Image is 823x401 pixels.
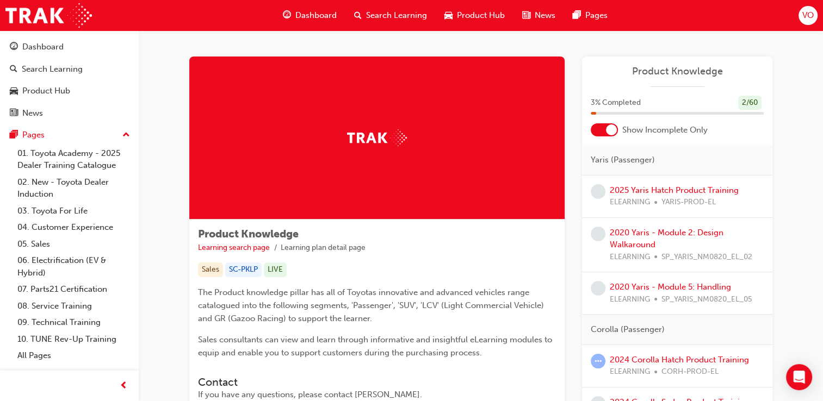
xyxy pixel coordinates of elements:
a: 2025 Yaris Hatch Product Training [610,185,739,195]
span: up-icon [122,128,130,142]
a: 06. Electrification (EV & Hybrid) [13,252,134,281]
a: 02. New - Toyota Dealer Induction [13,174,134,203]
a: 09. Technical Training [13,314,134,331]
span: news-icon [522,9,530,22]
span: Sales consultants can view and learn through informative and insightful eLearning modules to equi... [198,335,554,358]
span: search-icon [10,65,17,74]
button: DashboardSearch LearningProduct HubNews [4,35,134,125]
a: 04. Customer Experience [13,219,134,236]
span: SP_YARIS_NM0820_EL_02 [661,251,752,264]
span: Product Hub [457,9,505,22]
div: Sales [198,262,223,277]
span: car-icon [444,9,453,22]
a: 2024 Corolla Hatch Product Training [610,355,749,365]
span: ELEARNING [610,293,650,306]
span: ELEARNING [610,196,650,209]
a: car-iconProduct Hub [436,4,513,27]
li: Learning plan detail page [281,242,366,254]
span: Yaris (Passenger) [591,154,655,166]
span: VO [802,9,814,22]
a: 05. Sales [13,236,134,253]
a: News [4,103,134,123]
span: Search Learning [366,9,427,22]
span: guage-icon [10,42,18,52]
span: news-icon [10,109,18,118]
div: News [22,107,43,120]
h3: Contact [198,376,556,389]
div: If you have any questions, please contact [PERSON_NAME]. [198,389,556,401]
div: Open Intercom Messenger [786,364,812,390]
span: Corolla (Passenger) [591,323,665,336]
a: 01. Toyota Academy - 2025 Dealer Training Catalogue [13,145,134,174]
span: Dashboard [295,9,337,22]
div: Search Learning [22,63,83,76]
button: Pages [4,125,134,145]
span: 3 % Completed [591,97,641,109]
a: 2020 Yaris - Module 5: Handling [610,282,731,292]
span: pages-icon [10,130,18,140]
span: learningRecordVerb_NONE-icon [591,184,605,199]
button: VO [799,6,818,25]
span: Show Incomplete Only [622,124,708,136]
span: News [535,9,555,22]
span: guage-icon [283,9,291,22]
span: learningRecordVerb_NONE-icon [591,227,605,241]
span: pages-icon [573,9,581,22]
img: Trak [347,129,407,146]
a: search-iconSearch Learning [345,4,436,27]
span: Pages [585,9,608,22]
span: CORH-PROD-EL [661,366,719,378]
div: Product Hub [22,85,70,97]
span: ELEARNING [610,251,650,264]
div: SC-PKLP [225,262,262,277]
a: Dashboard [4,37,134,57]
a: 07. Parts21 Certification [13,281,134,298]
a: 10. TUNE Rev-Up Training [13,331,134,348]
span: prev-icon [120,379,128,393]
span: learningRecordVerb_NONE-icon [591,281,605,296]
div: Dashboard [22,41,64,53]
a: 03. Toyota For Life [13,203,134,220]
a: Learning search page [198,243,270,252]
span: YARIS-PROD-EL [661,196,716,209]
a: news-iconNews [513,4,564,27]
span: ELEARNING [610,366,650,378]
span: search-icon [354,9,362,22]
a: Product Knowledge [591,65,764,78]
div: 2 / 60 [738,96,762,110]
a: All Pages [13,347,134,364]
a: 2020 Yaris - Module 2: Design Walkaround [610,228,723,250]
a: guage-iconDashboard [274,4,345,27]
a: pages-iconPages [564,4,616,27]
span: SP_YARIS_NM0820_EL_05 [661,293,752,306]
span: learningRecordVerb_ATTEMPT-icon [591,354,605,368]
div: Pages [22,129,45,141]
span: The Product knowledge pillar has all of Toyotas innovative and advanced vehicles range catalogued... [198,287,546,323]
a: Search Learning [4,59,134,79]
span: Product Knowledge [198,228,299,240]
a: 08. Service Training [13,298,134,315]
span: car-icon [10,86,18,96]
a: Product Hub [4,81,134,101]
div: LIVE [264,262,287,277]
img: Trak [5,3,92,28]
